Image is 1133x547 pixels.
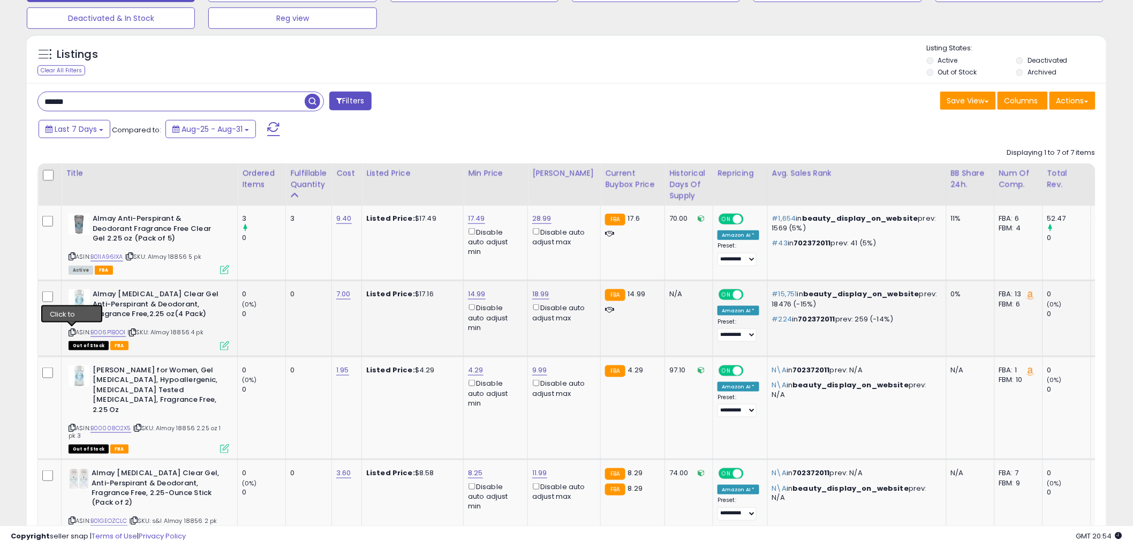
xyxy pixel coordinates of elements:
[242,233,285,243] div: 0
[999,375,1034,385] div: FBM: 10
[1028,56,1068,65] label: Deactivated
[772,468,787,478] span: N\A
[717,382,759,392] div: Amazon AI *
[366,289,455,299] div: $17.16
[90,328,126,337] a: B006P1B0OI
[772,468,938,478] p: in prev: N/A
[1096,214,1115,223] div: 52.47
[605,168,660,190] div: Current Buybox Price
[242,479,257,488] small: (0%)
[468,226,519,257] div: Disable auto adjust min
[366,214,455,223] div: $17.49
[717,485,759,494] div: Amazon AI *
[468,289,486,299] a: 14.99
[329,92,371,110] button: Filters
[772,213,796,223] span: #1,654
[336,468,351,478] a: 3.60
[532,481,592,502] div: Disable auto adjust max
[1047,468,1091,478] div: 0
[93,365,223,418] b: [PERSON_NAME] for Women, Gel [MEDICAL_DATA], Hypoallergenic, [MEDICAL_DATA] Tested [MEDICAL_DATA]...
[27,8,195,29] button: Deactivated & In Stock
[468,365,484,376] a: 4.29
[69,214,229,273] div: ASIN:
[1047,289,1091,299] div: 0
[366,468,455,478] div: $8.58
[772,314,792,324] span: #224
[1049,92,1096,110] button: Actions
[468,468,483,478] a: 8.25
[999,468,1034,478] div: FBA: 7
[1096,468,1115,478] div: 0.00
[951,468,986,478] div: N/A
[772,289,938,309] p: in prev: 18476 (-15%)
[999,223,1034,233] div: FBM: 4
[242,309,285,319] div: 0
[69,214,90,235] img: 41nopNe8gCL._SL40_.jpg
[1047,479,1062,488] small: (0%)
[628,468,643,478] span: 8.29
[532,168,596,179] div: [PERSON_NAME]
[940,92,996,110] button: Save View
[951,214,986,223] div: 11%
[628,289,646,299] span: 14.99
[366,468,415,478] b: Listed Price:
[90,252,123,261] a: B01IA96IXA
[938,56,958,65] label: Active
[468,302,519,333] div: Disable auto adjust min
[605,484,625,496] small: FBA
[242,300,257,309] small: (0%)
[669,365,705,375] div: 97.10
[468,213,485,224] a: 17.49
[669,468,705,478] div: 74.00
[793,365,830,375] span: 702372011
[951,289,986,299] div: 0%
[69,468,89,490] img: 41aS+AQ2YPL._SL40_.jpg
[794,238,831,248] span: 702372011
[772,238,788,248] span: #43
[37,65,85,76] div: Clear All Filters
[1028,68,1056,77] label: Archived
[55,124,97,134] span: Last 7 Days
[1096,365,1115,375] div: 0.00
[110,341,129,350] span: FBA
[803,289,919,299] span: beauty_display_on_website
[772,365,938,375] p: in prev: N/A
[1007,148,1096,158] div: Displaying 1 to 7 of 7 items
[290,289,323,299] div: 0
[999,168,1038,190] div: Num of Comp.
[669,214,705,223] div: 70.00
[1076,531,1122,541] span: 2025-09-8 20:54 GMT
[742,366,759,375] span: OFF
[717,230,759,240] div: Amazon AI *
[742,215,759,224] span: OFF
[720,469,733,478] span: ON
[717,306,759,316] div: Amazon AI *
[39,120,110,138] button: Last 7 Days
[772,483,787,493] span: N\A
[290,214,323,223] div: 3
[66,168,233,179] div: Title
[182,124,243,134] span: Aug-25 - Aug-31
[69,289,229,349] div: ASIN:
[11,531,50,541] strong: Copyright
[717,318,759,342] div: Preset:
[242,365,285,375] div: 0
[999,365,1034,375] div: FBA: 1
[605,214,625,226] small: FBA
[772,314,938,324] p: in prev: 259 (-14%)
[772,214,938,233] p: in prev: 1569 (5%)
[717,242,759,266] div: Preset:
[90,424,131,433] a: B00008O2X5
[798,314,835,324] span: 702372011
[951,168,990,190] div: BB Share 24h.
[366,365,415,375] b: Listed Price:
[93,214,223,246] b: Almay Anti-Perspirant & Deodorant Fragrance Free Clear Gel 2.25 oz (Pack of 5)
[69,341,109,350] span: All listings that are currently out of stock and unavailable for purchase on Amazon
[93,289,223,322] b: Almay [MEDICAL_DATA] Clear Gel Anti-Perspirant & Deodorant, Fragrance Free,2.25 oz(4 Pack)
[69,365,229,453] div: ASIN:
[1047,300,1062,309] small: (0%)
[1047,385,1091,394] div: 0
[127,328,203,336] span: | SKU: Almay 18856 4 pk
[366,168,459,179] div: Listed Price
[208,8,376,29] button: Reg view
